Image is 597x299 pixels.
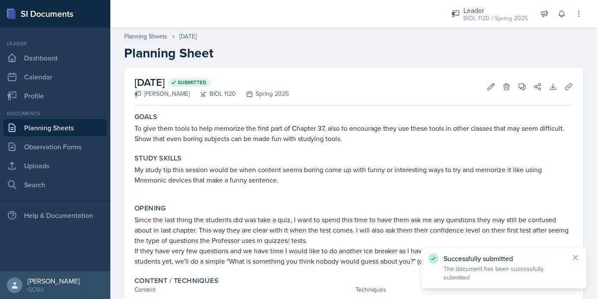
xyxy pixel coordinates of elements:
div: Content [134,285,352,294]
p: To give them tools to help memorize the first part of Chapter 37, also to encourage they use thes... [134,123,573,144]
div: Help & Documentation [3,207,107,224]
div: Documents [3,110,107,117]
a: Profile [3,87,107,104]
a: Search [3,176,107,193]
p: The document has been successfully submitted [444,264,564,282]
div: Leader [463,5,528,16]
h2: Planning Sheet [124,45,583,61]
label: Goals [134,113,157,121]
a: Calendar [3,68,107,85]
h2: [DATE] [134,75,289,90]
p: If they have very few questions and we have time I would like to do another ice breaker as I have... [134,245,573,266]
div: BIOL 1120 [190,89,236,98]
div: BIOL 1120 / Spring 2025 [463,14,528,23]
div: [DATE] [179,32,197,41]
a: Dashboard [3,49,107,66]
a: Planning Sheets [3,119,107,136]
div: [PERSON_NAME] [28,277,80,285]
div: Spring 2025 [236,89,289,98]
div: GCSU [28,285,80,294]
div: Techniques [356,285,573,294]
p: Successfully submitted [444,254,564,263]
p: Since the last thing the students did was take a quiz, I want to spend this time to have them ask... [134,214,573,245]
div: [PERSON_NAME] [134,89,190,98]
a: Uploads [3,157,107,174]
span: Submitted [178,79,206,86]
label: Opening [134,204,166,213]
p: My study tip this session would be when content seems boring come up with funny or interesting wa... [134,164,573,185]
label: Content / Techniques [134,277,219,285]
a: Observation Forms [3,138,107,155]
a: Planning Sheets [124,32,167,41]
label: Study Skills [134,154,182,163]
div: Leader [3,40,107,47]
